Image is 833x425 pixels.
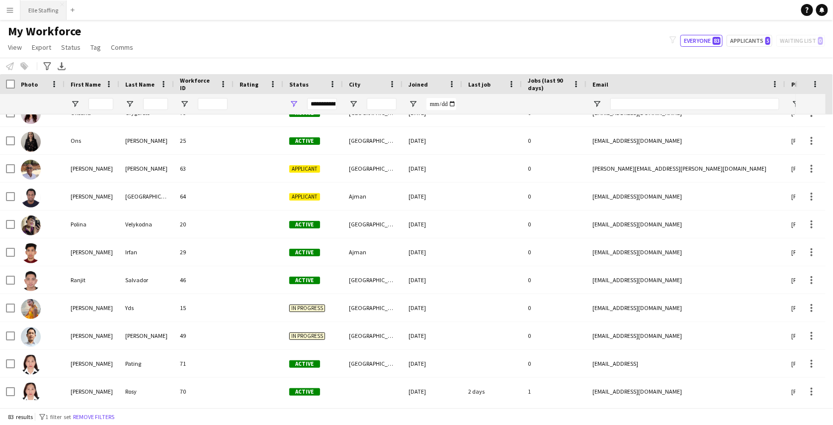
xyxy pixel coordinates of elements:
[57,41,84,54] a: Status
[586,322,785,349] div: [EMAIL_ADDRESS][DOMAIN_NAME]
[586,378,785,405] div: [EMAIL_ADDRESS][DOMAIN_NAME]
[289,277,320,284] span: Active
[289,249,320,256] span: Active
[289,193,320,201] span: Applicant
[289,360,320,368] span: Active
[174,294,234,321] div: 15
[403,322,462,349] div: [DATE]
[174,378,234,405] div: 70
[90,43,101,52] span: Tag
[343,322,403,349] div: [GEOGRAPHIC_DATA]
[592,81,608,88] span: Email
[713,37,721,45] span: 83
[180,77,216,92] span: Workforce ID
[119,378,174,405] div: Rosy
[522,294,586,321] div: 0
[65,350,119,377] div: [PERSON_NAME]
[143,98,168,110] input: Last Name Filter Input
[65,322,119,349] div: [PERSON_NAME]
[125,100,134,108] button: Open Filter Menu
[289,221,320,228] span: Active
[45,413,71,421] span: 1 filter set
[65,238,119,266] div: [PERSON_NAME]
[343,238,403,266] div: Ajman
[65,211,119,238] div: Polina
[343,294,403,321] div: [GEOGRAPHIC_DATA]
[174,211,234,238] div: 20
[403,183,462,210] div: [DATE]
[65,294,119,321] div: [PERSON_NAME]
[289,165,320,173] span: Applicant
[343,155,403,182] div: [GEOGRAPHIC_DATA]
[174,238,234,266] div: 29
[65,183,119,210] div: [PERSON_NAME]
[349,81,360,88] span: City
[71,100,80,108] button: Open Filter Menu
[289,137,320,145] span: Active
[586,155,785,182] div: [PERSON_NAME][EMAIL_ADDRESS][PERSON_NAME][DOMAIN_NAME]
[586,266,785,294] div: [EMAIL_ADDRESS][DOMAIN_NAME]
[791,81,809,88] span: Phone
[343,183,403,210] div: Ajman
[586,183,785,210] div: [EMAIL_ADDRESS][DOMAIN_NAME]
[403,238,462,266] div: [DATE]
[240,81,258,88] span: Rating
[65,378,119,405] div: [PERSON_NAME]
[174,322,234,349] div: 49
[125,81,155,88] span: Last Name
[289,81,309,88] span: Status
[65,266,119,294] div: Ranjit
[65,155,119,182] div: [PERSON_NAME]
[462,378,522,405] div: 2 days
[107,41,137,54] a: Comms
[403,294,462,321] div: [DATE]
[21,215,41,235] img: Polina Velykodna
[586,238,785,266] div: [EMAIL_ADDRESS][DOMAIN_NAME]
[403,155,462,182] div: [DATE]
[791,100,800,108] button: Open Filter Menu
[343,350,403,377] div: [GEOGRAPHIC_DATA]
[21,104,41,124] img: Oksana Grygorets
[21,132,41,152] img: Ons Ben Haddada
[522,127,586,154] div: 0
[88,98,113,110] input: First Name Filter Input
[349,100,358,108] button: Open Filter Menu
[198,98,228,110] input: Workforce ID Filter Input
[32,43,51,52] span: Export
[119,238,174,266] div: Irfan
[343,266,403,294] div: [GEOGRAPHIC_DATA]
[71,412,116,423] button: Remove filters
[21,327,41,347] img: Ronald Garcia
[56,60,68,72] app-action-btn: Export XLSX
[174,127,234,154] div: 25
[409,100,417,108] button: Open Filter Menu
[403,127,462,154] div: [DATE]
[119,127,174,154] div: [PERSON_NAME]
[522,155,586,182] div: 0
[289,332,325,340] span: In progress
[289,100,298,108] button: Open Filter Menu
[727,35,772,47] button: Applicants5
[111,43,133,52] span: Comms
[21,188,41,208] img: Paul Mwangi
[522,378,586,405] div: 1
[403,266,462,294] div: [DATE]
[586,127,785,154] div: [EMAIL_ADDRESS][DOMAIN_NAME]
[468,81,491,88] span: Last job
[409,81,428,88] span: Joined
[119,266,174,294] div: Salvador
[403,350,462,377] div: [DATE]
[403,378,462,405] div: [DATE]
[20,0,67,20] button: Elle Staffing
[289,388,320,396] span: Active
[21,355,41,375] img: Rosario Pating
[765,37,770,45] span: 5
[174,183,234,210] div: 64
[61,43,81,52] span: Status
[119,211,174,238] div: Velykodna
[119,350,174,377] div: Pating
[180,100,189,108] button: Open Filter Menu
[522,238,586,266] div: 0
[119,183,174,210] div: [GEOGRAPHIC_DATA]
[86,41,105,54] a: Tag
